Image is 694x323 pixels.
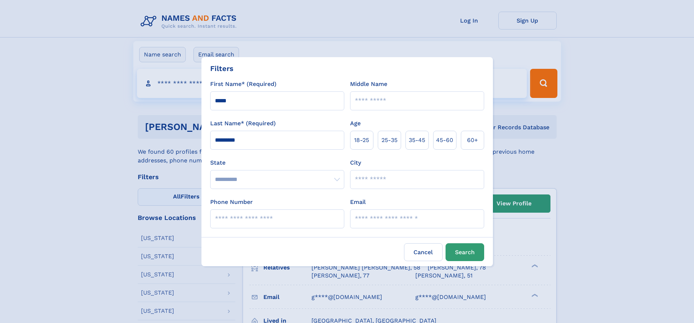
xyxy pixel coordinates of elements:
label: Last Name* (Required) [210,119,276,128]
span: 60+ [467,136,478,145]
span: 18‑25 [354,136,369,145]
span: 45‑60 [436,136,453,145]
span: 35‑45 [409,136,425,145]
label: First Name* (Required) [210,80,277,88]
div: Filters [210,63,234,74]
label: State [210,158,344,167]
label: Age [350,119,361,128]
label: Phone Number [210,198,253,206]
label: City [350,158,361,167]
button: Search [446,243,484,261]
label: Email [350,198,366,206]
label: Cancel [404,243,443,261]
label: Middle Name [350,80,387,88]
span: 25‑35 [381,136,397,145]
